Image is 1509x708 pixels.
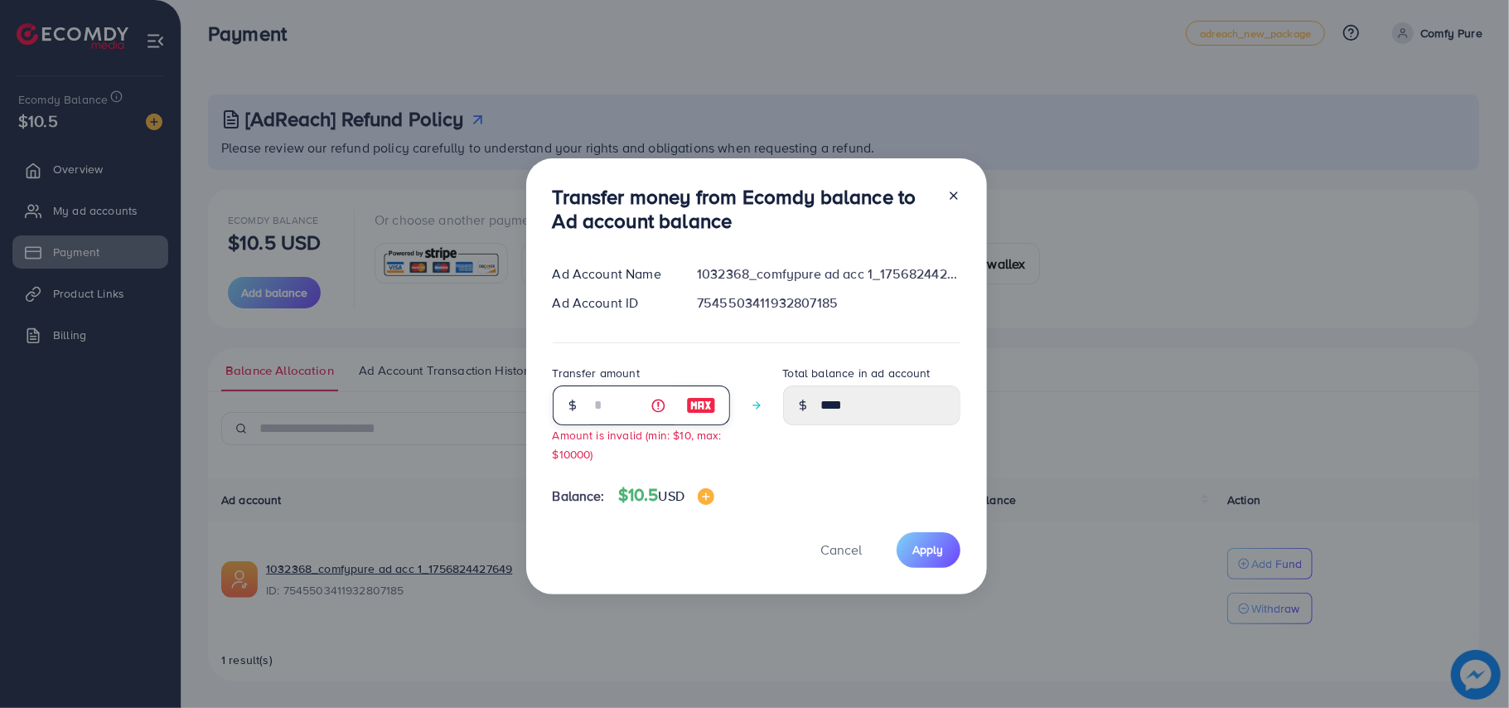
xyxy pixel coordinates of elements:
[553,427,722,462] small: Amount is invalid (min: $10, max: $10000)
[553,365,640,381] label: Transfer amount
[539,293,684,313] div: Ad Account ID
[686,395,716,415] img: image
[659,487,684,505] span: USD
[821,541,863,559] span: Cancel
[618,485,714,506] h4: $10.5
[698,488,714,505] img: image
[783,365,931,381] label: Total balance in ad account
[539,264,684,284] div: Ad Account Name
[684,264,973,284] div: 1032368_comfypure ad acc 1_1756824427649
[684,293,973,313] div: 7545503411932807185
[800,532,883,568] button: Cancel
[897,532,960,568] button: Apply
[913,541,944,558] span: Apply
[553,185,934,233] h3: Transfer money from Ecomdy balance to Ad account balance
[553,487,605,506] span: Balance:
